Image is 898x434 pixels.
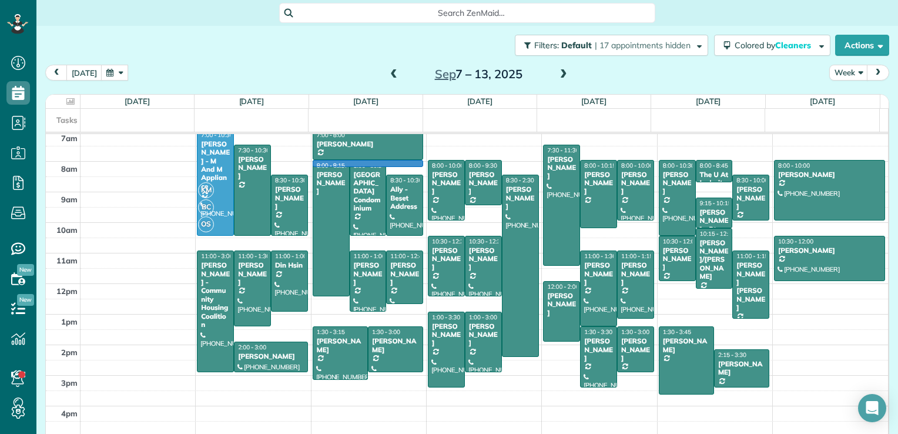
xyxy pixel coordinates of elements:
div: [PERSON_NAME] [316,171,346,196]
span: 8:00 - 10:30 [663,162,695,169]
span: 11:00 - 1:15 [736,252,768,260]
a: [DATE] [810,96,835,106]
div: [PERSON_NAME] - M And M Appliance [200,140,230,191]
span: 1:30 - 3:00 [621,328,649,336]
span: 7:30 - 11:30 [547,146,579,154]
div: [PERSON_NAME] [547,155,577,181]
div: [PERSON_NAME] [316,140,420,148]
div: [PERSON_NAME] [621,337,651,362]
span: 11am [56,256,78,265]
div: [PERSON_NAME] [468,246,498,272]
span: 1:00 - 3:00 [469,313,497,321]
span: 8:30 - 10:30 [275,176,307,184]
div: [PERSON_NAME] - Community Housing Coalition [200,261,230,329]
a: [DATE] [581,96,607,106]
div: [PERSON_NAME] [584,171,614,196]
div: [PERSON_NAME] [621,171,651,196]
button: Colored byCleaners [714,35,830,56]
div: [PERSON_NAME] [662,171,692,196]
span: 10am [56,225,78,235]
span: BC [198,199,214,215]
span: 8am [61,164,78,173]
span: 8:00 - 8:45 [700,162,728,169]
span: 11:00 - 3:00 [201,252,233,260]
div: Din Hsin [274,261,304,269]
span: 8:00 - 10:15 [584,162,616,169]
span: KM [198,182,214,198]
span: 8:00 - 9:30 [469,162,497,169]
span: 11:00 - 1:15 [621,252,653,260]
div: [PERSON_NAME] [778,171,882,179]
span: Colored by [735,40,815,51]
div: [PERSON_NAME] [468,322,498,348]
span: 1:00 - 3:30 [432,313,460,321]
span: 8:00 - 10:00 [778,162,810,169]
h2: 7 – 13, 2025 [405,68,552,81]
div: Open Intercom Messenger [858,394,886,422]
div: [PERSON_NAME] [431,171,461,196]
div: [PERSON_NAME]/[PERSON_NAME] [699,239,729,281]
span: 7:00 - 8:00 [317,131,345,139]
span: New [17,294,34,306]
span: 7:30 - 10:30 [238,146,270,154]
div: [PERSON_NAME] [431,322,461,348]
button: Actions [835,35,889,56]
button: [DATE] [66,65,102,81]
span: 10:30 - 12:00 [663,238,698,245]
button: next [867,65,889,81]
span: Default [561,40,592,51]
span: Sep [435,66,456,81]
div: [PERSON_NAME] [718,360,766,377]
span: 8:00 - 10:00 [621,162,653,169]
span: 2:00 - 3:00 [238,343,266,351]
span: 9:15 - 10:15 [700,199,732,207]
span: 10:30 - 12:30 [432,238,467,245]
div: [PERSON_NAME] [316,337,364,354]
a: [DATE] [353,96,378,106]
a: [DATE] [467,96,492,106]
span: 8:30 - 2:30 [506,176,534,184]
div: [PERSON_NAME] [584,337,614,362]
span: 10:15 - 12:15 [700,230,735,238]
span: 10:30 - 12:30 [469,238,504,245]
div: [PERSON_NAME] [431,246,461,272]
span: | 17 appointments hidden [595,40,691,51]
span: New [17,264,34,276]
div: [PERSON_NAME] [662,337,711,354]
span: 11:00 - 12:45 [390,252,425,260]
div: [PERSON_NAME] [778,246,882,255]
span: 2pm [61,348,78,357]
a: [DATE] [125,96,150,106]
div: [PERSON_NAME] [274,185,304,211]
div: [PERSON_NAME] [736,185,766,211]
div: [PERSON_NAME] [237,261,267,286]
span: 1:30 - 3:45 [663,328,691,336]
div: Ally - Beset Address [390,185,420,211]
span: 7:00 - 10:30 [201,131,233,139]
button: Filters: Default | 17 appointments hidden [515,35,708,56]
span: 4pm [61,409,78,418]
span: 1pm [61,317,78,326]
span: 2:15 - 3:30 [718,351,746,359]
button: prev [45,65,68,81]
span: 10:30 - 12:00 [778,238,813,245]
span: 3pm [61,378,78,388]
div: [PERSON_NAME] [353,261,383,286]
div: [PERSON_NAME] [237,155,267,181]
div: [PERSON_NAME] [662,246,692,272]
div: The U At Ledroit [699,171,729,188]
span: 8:30 - 10:00 [736,176,768,184]
div: [PERSON_NAME] [584,261,614,286]
span: OS [198,216,214,232]
div: [PERSON_NAME] [PERSON_NAME] [736,261,766,312]
div: [PERSON_NAME] [468,171,498,196]
a: [DATE] [239,96,264,106]
a: [DATE] [696,96,721,106]
a: Filters: Default | 17 appointments hidden [509,35,708,56]
span: 7am [61,133,78,143]
span: 8:30 - 10:30 [390,176,422,184]
div: [PERSON_NAME] [505,185,535,211]
span: 1:30 - 3:30 [584,328,612,336]
span: 11:00 - 1:00 [354,252,386,260]
span: 11:00 - 1:30 [584,252,616,260]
